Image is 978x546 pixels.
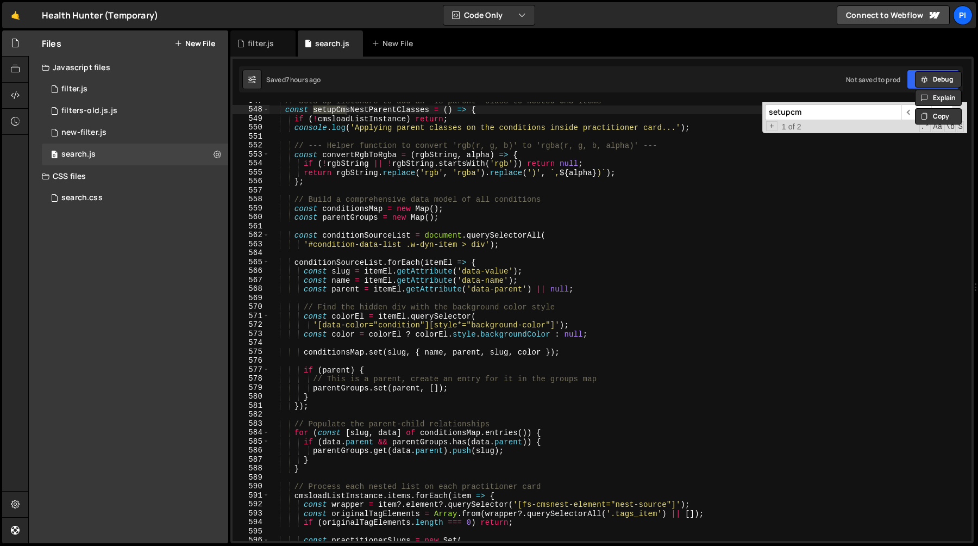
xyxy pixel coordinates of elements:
[233,428,269,437] div: 584
[233,141,269,150] div: 552
[233,320,269,330] div: 572
[233,482,269,491] div: 590
[233,446,269,455] div: 586
[233,536,269,545] div: 596
[915,71,962,88] button: Debug
[915,108,962,125] button: Copy
[233,374,269,383] div: 578
[233,123,269,132] div: 550
[233,159,269,168] div: 554
[919,121,931,132] span: RegExp Search
[233,348,269,357] div: 575
[778,122,806,132] span: 1 of 2
[765,104,901,120] input: Search for
[29,165,228,187] div: CSS files
[233,312,269,321] div: 571
[29,57,228,78] div: Javascript files
[846,75,900,84] div: Not saved to prod
[233,186,269,195] div: 557
[233,284,269,294] div: 568
[286,75,321,84] div: 7 hours ago
[42,100,228,122] div: 16494/45764.js
[233,195,269,204] div: 558
[2,2,29,28] a: 🤙
[266,75,321,84] div: Saved
[233,276,269,285] div: 567
[233,204,269,213] div: 559
[233,365,269,375] div: 577
[233,356,269,365] div: 576
[61,150,96,159] div: search.js
[233,473,269,482] div: 589
[233,213,269,222] div: 560
[953,5,973,25] a: Pi
[233,222,269,231] div: 561
[233,168,269,177] div: 555
[907,70,960,89] button: Save
[443,5,535,25] button: Code Only
[233,527,269,536] div: 595
[233,518,269,527] div: 594
[61,128,106,138] div: new-filter.js
[837,5,950,25] a: Connect to Webflow
[233,114,269,123] div: 549
[51,151,58,160] span: 0
[42,78,228,100] div: 16494/44708.js
[42,187,228,209] div: 16494/45743.css
[174,39,215,48] button: New File
[233,500,269,509] div: 592
[233,132,269,141] div: 551
[233,294,269,303] div: 569
[233,150,269,159] div: 553
[233,266,269,276] div: 566
[248,38,274,49] div: filter.js
[233,401,269,411] div: 581
[233,437,269,446] div: 585
[233,258,269,267] div: 565
[233,419,269,429] div: 583
[901,104,917,120] span: ​
[233,302,269,312] div: 570
[233,383,269,393] div: 579
[233,464,269,473] div: 588
[42,144,228,165] div: 16494/45041.js
[42,38,61,49] h2: Files
[42,122,228,144] div: 16494/46184.js
[233,491,269,500] div: 591
[233,410,269,419] div: 582
[766,121,778,132] span: Toggle Replace mode
[957,121,964,132] span: Search In Selection
[233,249,269,258] div: 564
[233,330,269,339] div: 573
[233,455,269,464] div: 587
[42,9,158,22] div: Health Hunter (Temporary)
[915,90,962,106] button: Explain
[61,84,87,94] div: filter.js
[233,231,269,240] div: 562
[61,193,103,203] div: search.css
[233,240,269,249] div: 563
[233,509,269,518] div: 593
[315,38,349,49] div: search.js
[932,121,943,132] span: CaseSensitive Search
[233,177,269,186] div: 556
[233,338,269,348] div: 574
[233,392,269,401] div: 580
[233,105,269,114] div: 548
[372,38,417,49] div: New File
[944,121,956,132] span: Whole Word Search
[61,106,117,116] div: filters-old.js.js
